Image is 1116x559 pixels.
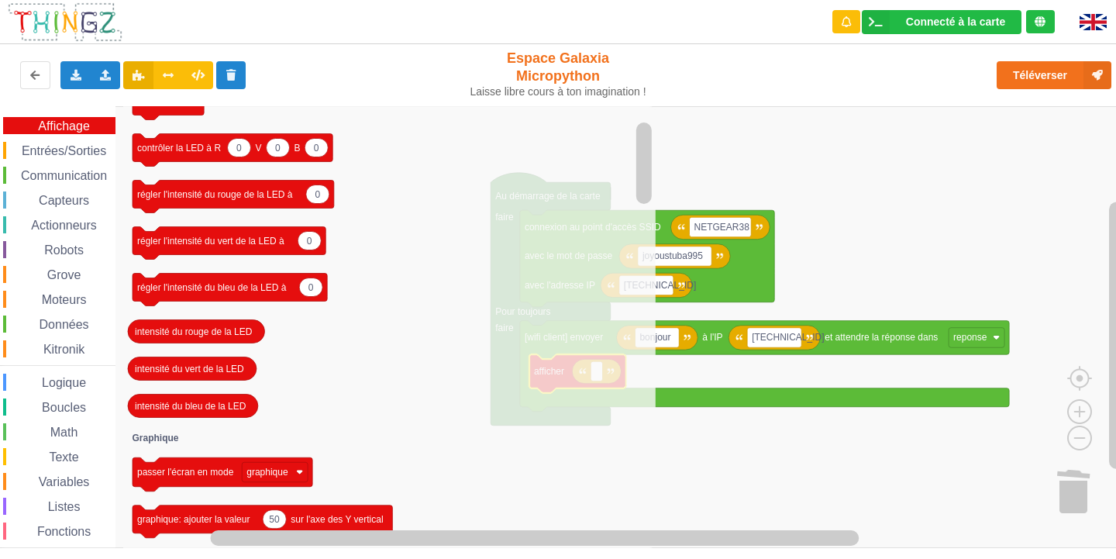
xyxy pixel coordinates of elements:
span: Capteurs [36,194,91,207]
span: Listes [46,500,83,513]
text: Graphique [133,433,179,443]
span: Logique [40,376,88,389]
text: [TECHNICAL_ID] [752,332,824,343]
text: graphique [246,467,288,478]
text: 0 [275,143,281,154]
button: Téléverser [997,61,1111,89]
text: 0 [236,143,242,154]
span: Affichage [36,119,91,133]
text: V [256,143,262,154]
text: intensité du vert de la LED [135,364,244,374]
text: 0 [314,143,319,154]
div: Ta base fonctionne bien ! [862,10,1021,34]
text: intensité du bleu de la LED [135,401,246,412]
img: thingz_logo.png [7,2,123,43]
text: à l'IP [702,332,722,343]
span: Texte [46,450,81,464]
text: et attendre la réponse dans [825,332,938,343]
span: Boucles [40,401,88,414]
text: régler l'intensité du rouge de la LED à [137,189,293,200]
text: intensité du rouge de la LED [135,326,253,337]
div: Tu es connecté au serveur de création de Thingz [1026,10,1055,33]
span: Données [37,318,91,331]
text: 0 [315,189,320,200]
text: 0 [307,236,312,247]
span: Math [48,426,81,439]
text: NETGEAR38 [694,222,750,233]
span: Fonctions [35,525,93,538]
text: effacer l'écran [137,96,195,107]
span: Variables [36,475,92,488]
span: Kitronik [41,343,87,356]
text: passer l'écran en mode [137,467,234,478]
text: 0 [308,282,314,293]
text: régler l'intensité du bleu de la LED à [137,282,287,293]
span: Actionneurs [29,219,99,232]
div: Connecté à la carte [906,16,1005,27]
span: Moteurs [40,293,89,306]
text: joyoustuba995 [642,250,703,261]
img: gb.png [1080,14,1107,30]
text: sur l'axe des Y vertical [291,514,383,525]
div: Espace Galaxia Micropython [463,50,653,98]
text: 50 [269,514,280,525]
div: Laisse libre cours à ton imagination ! [463,85,653,98]
text: régler l'intensité du vert de la LED à [137,236,284,247]
text: [TECHNICAL_ID] [624,280,696,291]
span: Communication [19,169,109,182]
text: B [294,143,301,154]
span: Grove [45,268,84,281]
span: Robots [42,243,86,257]
span: Entrées/Sorties [19,144,108,157]
text: reponse [953,332,987,343]
text: contrôler la LED à R [137,143,221,154]
text: graphique: ajouter la valeur [137,514,250,525]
